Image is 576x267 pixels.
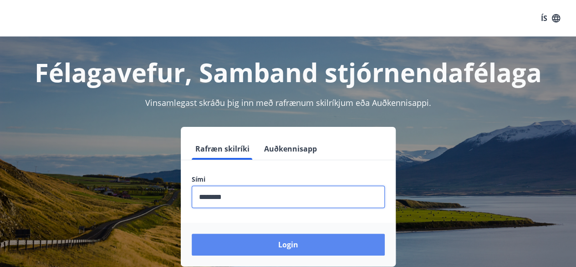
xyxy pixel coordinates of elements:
[11,55,565,89] h1: Félagavefur, Samband stjórnendafélaga
[192,138,253,160] button: Rafræn skilríki
[145,97,431,108] span: Vinsamlegast skráðu þig inn með rafrænum skilríkjum eða Auðkennisappi.
[260,138,321,160] button: Auðkennisapp
[192,234,385,256] button: Login
[192,175,385,184] label: Sími
[536,10,565,26] button: ÍS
